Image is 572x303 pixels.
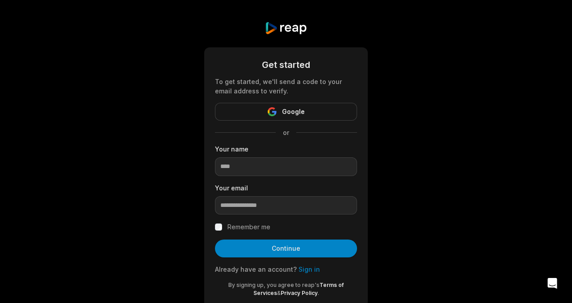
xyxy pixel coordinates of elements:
[277,290,281,296] span: &
[282,106,305,117] span: Google
[215,265,297,273] span: Already have an account?
[228,282,320,288] span: By signing up, you agree to reap's
[227,222,270,232] label: Remember me
[318,290,319,296] span: .
[299,265,320,273] a: Sign in
[276,128,296,137] span: or
[215,183,357,193] label: Your email
[215,77,357,96] div: To get started, we'll send a code to your email address to verify.
[265,21,307,35] img: reap
[215,58,357,72] div: Get started
[215,144,357,154] label: Your name
[215,240,357,257] button: Continue
[281,290,318,296] a: Privacy Policy
[542,273,563,294] div: Open Intercom Messenger
[215,103,357,121] button: Google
